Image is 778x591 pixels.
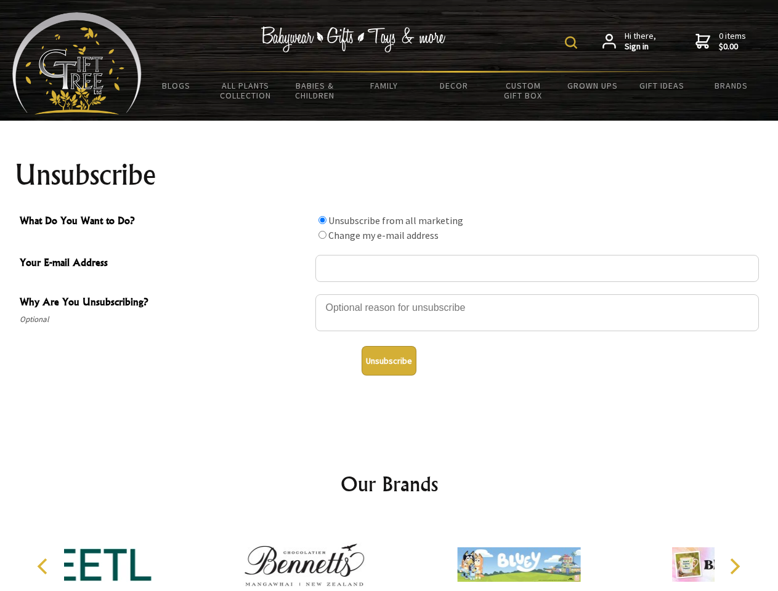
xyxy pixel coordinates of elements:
[350,73,419,98] a: Family
[315,294,759,331] textarea: Why Are You Unsubscribing?
[142,73,211,98] a: BLOGS
[15,160,764,190] h1: Unsubscribe
[211,73,281,108] a: All Plants Collection
[419,73,488,98] a: Decor
[695,31,746,52] a: 0 items$0.00
[31,553,58,580] button: Previous
[488,73,558,108] a: Custom Gift Box
[362,346,416,376] button: Unsubscribe
[721,553,748,580] button: Next
[719,41,746,52] strong: $0.00
[318,216,326,224] input: What Do You Want to Do?
[602,31,656,52] a: Hi there,Sign in
[20,294,309,312] span: Why Are You Unsubscribing?
[625,41,656,52] strong: Sign in
[318,231,326,239] input: What Do You Want to Do?
[315,255,759,282] input: Your E-mail Address
[12,12,142,115] img: Babyware - Gifts - Toys and more...
[565,36,577,49] img: product search
[328,229,439,241] label: Change my e-mail address
[20,312,309,327] span: Optional
[20,213,309,231] span: What Do You Want to Do?
[328,214,463,227] label: Unsubscribe from all marketing
[20,255,309,273] span: Your E-mail Address
[25,469,754,499] h2: Our Brands
[697,73,766,98] a: Brands
[719,30,746,52] span: 0 items
[557,73,627,98] a: Grown Ups
[627,73,697,98] a: Gift Ideas
[280,73,350,108] a: Babies & Children
[261,26,446,52] img: Babywear - Gifts - Toys & more
[625,31,656,52] span: Hi there,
